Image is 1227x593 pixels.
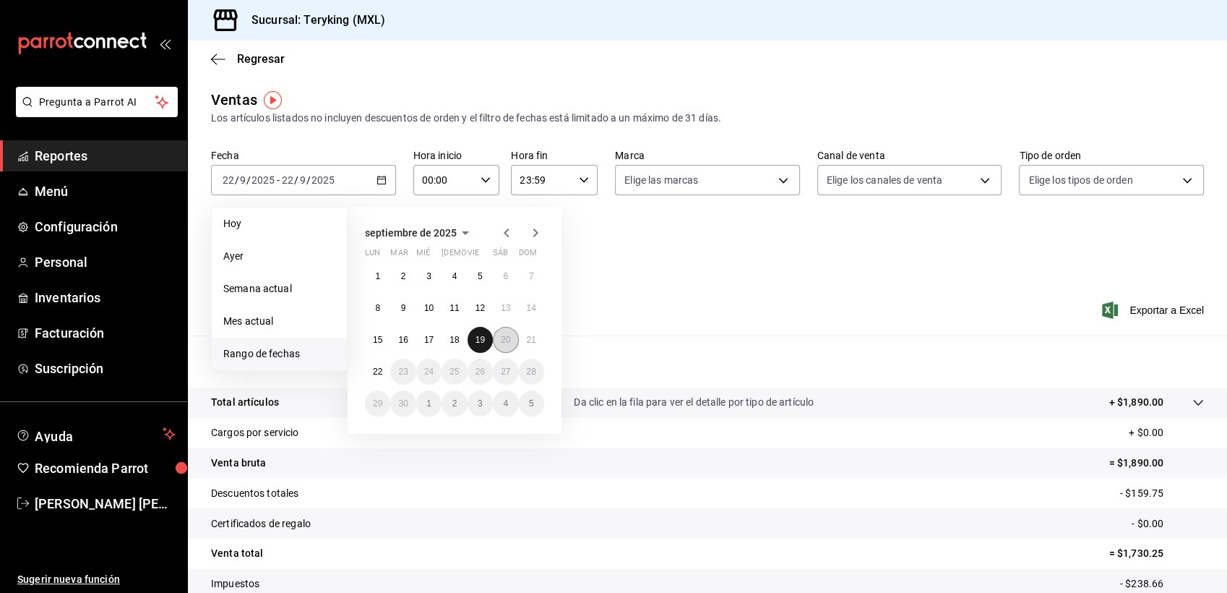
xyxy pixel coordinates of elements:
[478,271,483,281] abbr: 5 de septiembre de 2025
[35,252,176,272] span: Personal
[442,263,467,289] button: 4 de septiembre de 2025
[475,367,485,377] abbr: 26 de septiembre de 2025
[211,89,257,111] div: Ventas
[1132,516,1204,532] p: - $0.00
[390,263,416,289] button: 2 de septiembre de 2025
[468,391,493,417] button: 3 de octubre de 2025
[519,327,544,353] button: 21 de septiembre de 2025
[281,174,294,186] input: --
[246,174,251,186] span: /
[426,271,431,281] abbr: 3 de septiembre de 2025
[235,174,239,186] span: /
[398,398,408,409] abbr: 30 de septiembre de 2025
[237,52,285,66] span: Regresar
[222,174,235,186] input: --
[416,359,442,385] button: 24 de septiembre de 2025
[475,303,485,313] abbr: 12 de septiembre de 2025
[574,395,814,410] p: Da clic en la fila para ver el detalle por tipo de artículo
[817,150,1002,161] label: Canal de venta
[373,335,382,345] abbr: 15 de septiembre de 2025
[223,346,335,362] span: Rango de fechas
[501,303,510,313] abbr: 13 de septiembre de 2025
[390,359,416,385] button: 23 de septiembre de 2025
[306,174,311,186] span: /
[416,327,442,353] button: 17 de septiembre de 2025
[442,295,467,321] button: 11 de septiembre de 2025
[401,303,406,313] abbr: 9 de septiembre de 2025
[223,281,335,296] span: Semana actual
[1109,395,1163,410] p: + $1,890.00
[1109,546,1204,561] p: = $1,730.25
[211,353,1204,370] p: Resumen
[442,248,527,263] abbr: jueves
[211,150,396,161] label: Fecha
[493,391,518,417] button: 4 de octubre de 2025
[211,486,298,501] p: Descuentos totales
[442,359,467,385] button: 25 de septiembre de 2025
[424,303,434,313] abbr: 10 de septiembre de 2025
[1120,576,1204,592] p: - $238.66
[519,359,544,385] button: 28 de septiembre de 2025
[529,271,534,281] abbr: 7 de septiembre de 2025
[519,295,544,321] button: 14 de septiembre de 2025
[416,263,442,289] button: 3 de septiembre de 2025
[449,367,459,377] abbr: 25 de septiembre de 2025
[264,91,282,109] img: Tooltip marker
[35,458,176,478] span: Recomienda Parrot
[211,52,285,66] button: Regresar
[35,146,176,166] span: Reportes
[373,398,382,409] abbr: 29 de septiembre de 2025
[424,367,434,377] abbr: 24 de septiembre de 2025
[468,295,493,321] button: 12 de septiembre de 2025
[373,367,382,377] abbr: 22 de septiembre de 2025
[375,271,380,281] abbr: 1 de septiembre de 2025
[416,391,442,417] button: 1 de octubre de 2025
[442,391,467,417] button: 2 de octubre de 2025
[211,111,1204,126] div: Los artículos listados no incluyen descuentos de orden y el filtro de fechas está limitado a un m...
[35,182,176,201] span: Menú
[1019,150,1204,161] label: Tipo de orden
[299,174,306,186] input: --
[10,105,178,120] a: Pregunta a Parrot AI
[390,248,408,263] abbr: martes
[365,227,457,239] span: septiembre de 2025
[452,271,457,281] abbr: 4 de septiembre de 2025
[468,248,479,263] abbr: viernes
[211,546,263,561] p: Venta total
[398,335,408,345] abbr: 16 de septiembre de 2025
[1109,456,1204,471] p: = $1,890.00
[1105,302,1204,319] button: Exportar a Excel
[390,327,416,353] button: 16 de septiembre de 2025
[398,367,408,377] abbr: 23 de septiembre de 2025
[527,367,536,377] abbr: 28 de septiembre de 2025
[375,303,380,313] abbr: 8 de septiembre de 2025
[478,398,483,409] abbr: 3 de octubre de 2025
[503,271,508,281] abbr: 6 de septiembre de 2025
[501,335,510,345] abbr: 20 de septiembre de 2025
[365,359,390,385] button: 22 de septiembre de 2025
[827,173,942,187] span: Elige los canales de venta
[452,398,457,409] abbr: 2 de octubre de 2025
[1129,425,1204,440] p: + $0.00
[294,174,298,186] span: /
[493,359,518,385] button: 27 de septiembre de 2025
[527,303,536,313] abbr: 14 de septiembre de 2025
[519,248,537,263] abbr: domingo
[35,288,176,307] span: Inventarios
[449,335,459,345] abbr: 18 de septiembre de 2025
[493,295,518,321] button: 13 de septiembre de 2025
[277,174,280,186] span: -
[390,391,416,417] button: 30 de septiembre de 2025
[35,425,157,443] span: Ayuda
[365,295,390,321] button: 8 de septiembre de 2025
[35,323,176,343] span: Facturación
[211,576,259,592] p: Impuestos
[17,572,176,587] span: Sugerir nueva función
[390,295,416,321] button: 9 de septiembre de 2025
[365,224,474,242] button: septiembre de 2025
[624,173,698,187] span: Elige las marcas
[468,327,493,353] button: 19 de septiembre de 2025
[493,327,518,353] button: 20 de septiembre de 2025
